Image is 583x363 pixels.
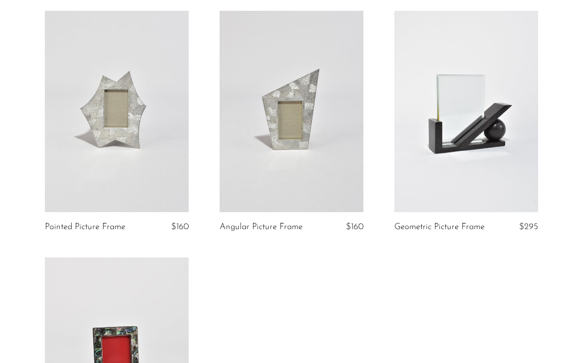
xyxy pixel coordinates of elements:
[346,222,363,231] span: $160
[220,222,303,232] a: Angular Picture Frame
[394,222,485,232] a: Geometric Picture Frame
[45,222,125,232] a: Pointed Picture Frame
[519,222,538,231] span: $295
[171,222,189,231] span: $160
